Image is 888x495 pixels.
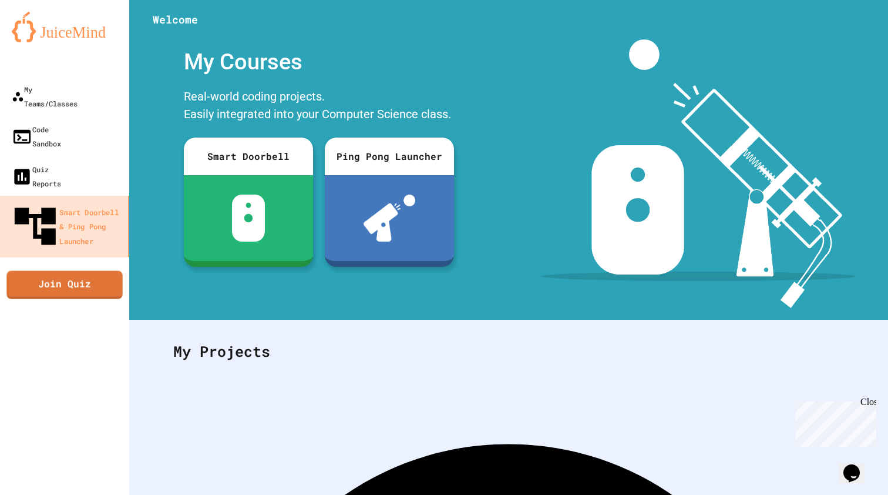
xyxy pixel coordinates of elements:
[791,397,876,447] iframe: chat widget
[12,82,78,111] div: My Teams/Classes
[184,138,313,175] div: Smart Doorbell
[12,122,61,150] div: Code Sandbox
[541,39,856,308] img: banner-image-my-projects.png
[12,162,61,190] div: Quiz Reports
[5,5,81,75] div: Chat with us now!Close
[178,85,460,129] div: Real-world coding projects. Easily integrated into your Computer Science class.
[11,202,123,251] div: Smart Doorbell & Ping Pong Launcher
[232,195,265,242] img: sdb-white.svg
[12,12,117,42] img: logo-orange.svg
[6,270,122,299] a: Join Quiz
[325,138,454,175] div: Ping Pong Launcher
[162,329,856,374] div: My Projects
[839,448,876,483] iframe: chat widget
[364,195,416,242] img: ppl-with-ball.png
[178,39,460,85] div: My Courses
